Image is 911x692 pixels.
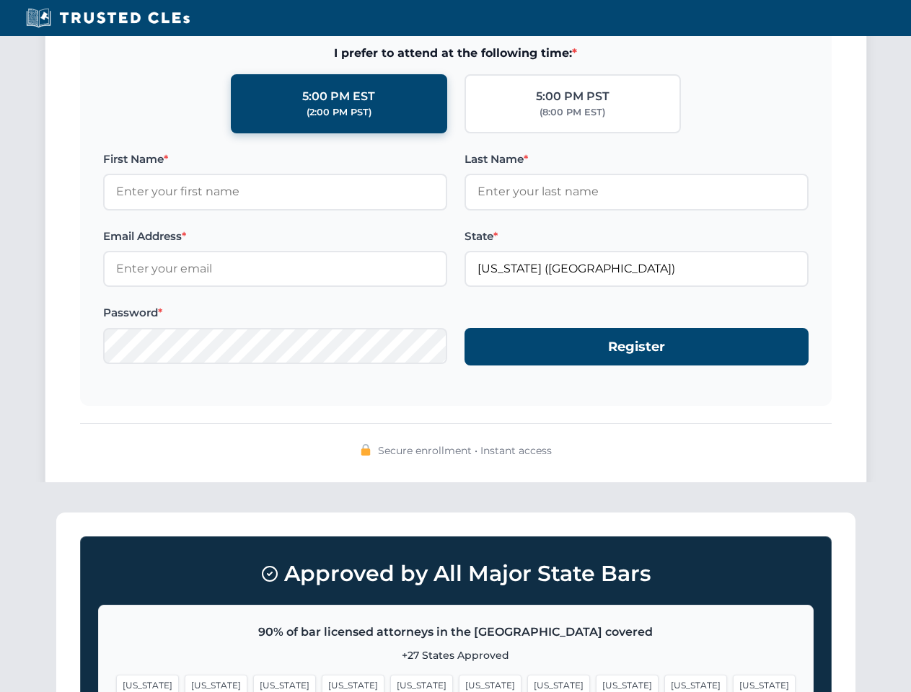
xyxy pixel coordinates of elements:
[22,7,194,29] img: Trusted CLEs
[540,105,605,120] div: (8:00 PM EST)
[536,87,609,106] div: 5:00 PM PST
[465,251,809,287] input: California (CA)
[465,174,809,210] input: Enter your last name
[103,304,447,321] label: Password
[465,328,809,366] button: Register
[378,443,552,458] span: Secure enrollment • Instant access
[116,623,796,642] p: 90% of bar licensed attorneys in the [GEOGRAPHIC_DATA] covered
[103,44,809,63] span: I prefer to attend at the following time:
[103,251,447,287] input: Enter your email
[465,228,809,245] label: State
[465,151,809,168] label: Last Name
[307,105,371,120] div: (2:00 PM PST)
[116,647,796,663] p: +27 States Approved
[98,554,814,593] h3: Approved by All Major State Bars
[103,151,447,168] label: First Name
[302,87,375,106] div: 5:00 PM EST
[103,174,447,210] input: Enter your first name
[360,444,371,456] img: 🔒
[103,228,447,245] label: Email Address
